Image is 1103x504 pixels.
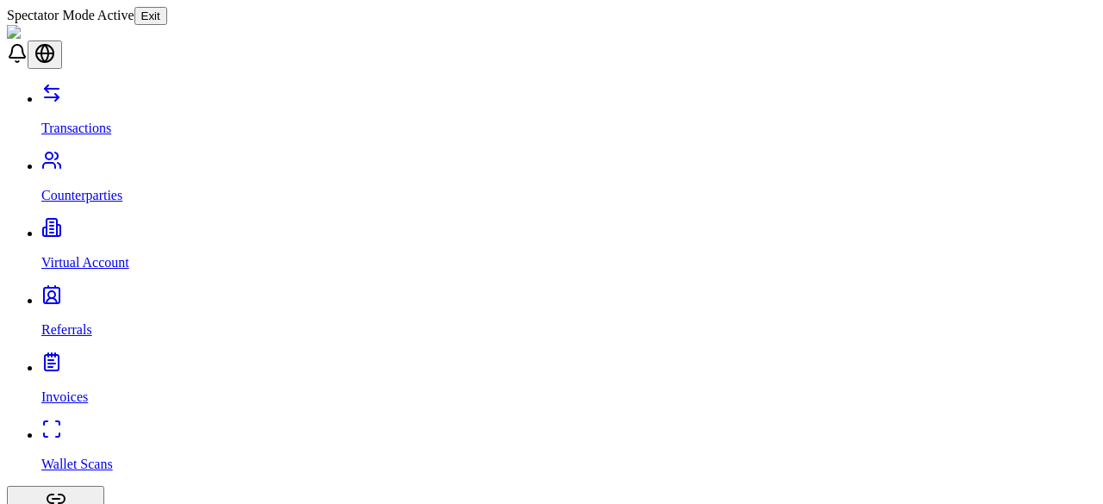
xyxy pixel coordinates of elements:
a: Counterparties [41,159,1096,203]
p: Virtual Account [41,255,1096,271]
p: Invoices [41,389,1096,405]
button: Exit [134,7,167,25]
a: Wallet Scans [41,427,1096,472]
p: Wallet Scans [41,457,1096,472]
a: Invoices [41,360,1096,405]
p: Referrals [41,322,1096,338]
a: Referrals [41,293,1096,338]
a: Virtual Account [41,226,1096,271]
span: Spectator Mode Active [7,8,134,22]
img: ShieldPay Logo [7,25,109,40]
p: Counterparties [41,188,1096,203]
a: Transactions [41,91,1096,136]
p: Transactions [41,121,1096,136]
